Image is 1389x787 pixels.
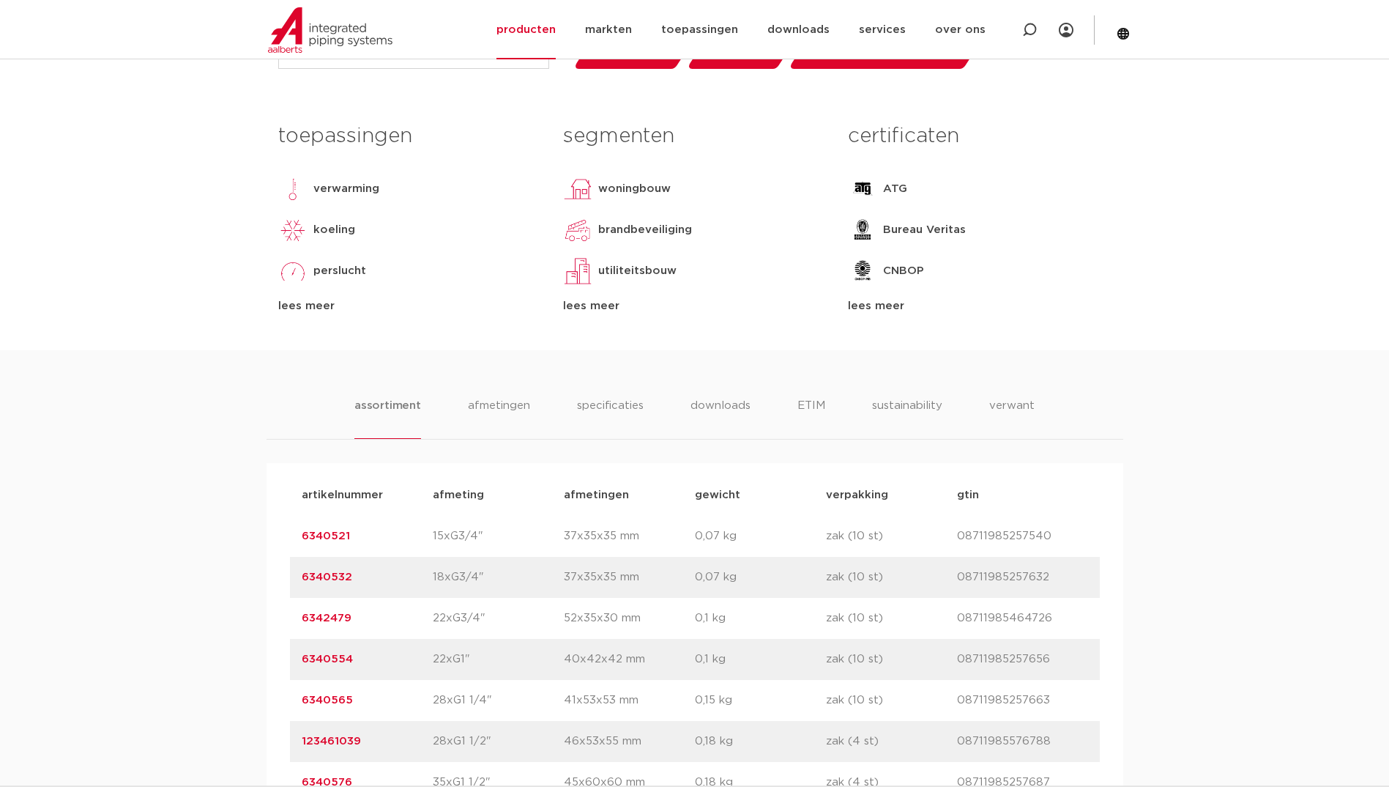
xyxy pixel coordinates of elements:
[826,733,957,750] p: zak (4 st)
[564,528,695,545] p: 37x35x35 mm
[957,610,1088,627] p: 08711985464726
[598,221,692,239] p: brandbeveiliging
[848,174,877,204] img: ATG
[354,397,421,439] li: assortiment
[313,180,379,198] p: verwarming
[695,651,826,668] p: 0,1 kg
[883,221,966,239] p: Bureau Veritas
[302,487,433,504] p: artikelnummer
[826,692,957,709] p: zak (10 st)
[598,180,671,198] p: woningbouw
[563,256,592,286] img: utiliteitsbouw
[433,692,564,709] p: 28xG1 1/4"
[695,569,826,586] p: 0,07 kg
[848,298,1111,315] div: lees meer
[957,733,1088,750] p: 08711985576788
[278,256,308,286] img: perslucht
[695,487,826,504] p: gewicht
[278,298,541,315] div: lees meer
[564,610,695,627] p: 52x35x30 mm
[302,736,361,747] a: 123461039
[695,692,826,709] p: 0,15 kg
[598,262,677,280] p: utiliteitsbouw
[313,262,366,280] p: perslucht
[468,397,530,439] li: afmetingen
[883,180,907,198] p: ATG
[563,298,826,315] div: lees meer
[957,651,1088,668] p: 08711985257656
[433,733,564,750] p: 28xG1 1/2"
[302,695,353,706] a: 6340565
[563,174,592,204] img: woningbouw
[564,651,695,668] p: 40x42x42 mm
[302,572,352,583] a: 6340532
[433,487,564,504] p: afmeting
[957,692,1088,709] p: 08711985257663
[606,40,664,63] span: datasheet
[826,651,957,668] p: zak (10 st)
[302,531,350,542] a: 6340521
[957,487,1088,504] p: gtin
[695,733,826,750] p: 0,18 kg
[563,215,592,245] img: brandbeveiliging
[695,610,826,627] p: 0,1 kg
[564,569,695,586] p: 37x35x35 mm
[563,122,826,151] h3: segmenten
[690,397,751,439] li: downloads
[433,610,564,627] p: 22xG3/4"
[302,613,351,624] a: 6342479
[564,733,695,750] p: 46x53x55 mm
[848,256,877,286] img: CNBOP
[278,174,308,204] img: verwarming
[564,692,695,709] p: 41x53x53 mm
[842,40,953,63] span: toevoegen aan lijst
[313,221,355,239] p: koeling
[826,610,957,627] p: zak (10 st)
[278,215,308,245] img: koeling
[433,528,564,545] p: 15xG3/4"
[872,397,942,439] li: sustainability
[797,397,825,439] li: ETIM
[577,397,644,439] li: specificaties
[848,122,1111,151] h3: certificaten
[957,569,1088,586] p: 08711985257632
[433,651,564,668] p: 22xG1"
[433,569,564,586] p: 18xG3/4"
[695,528,826,545] p: 0,07 kg
[278,122,541,151] h3: toepassingen
[564,487,695,504] p: afmetingen
[848,215,877,245] img: Bureau Veritas
[957,528,1088,545] p: 08711985257540
[883,262,924,280] p: CNBOP
[989,397,1035,439] li: verwant
[826,528,957,545] p: zak (10 st)
[302,654,353,665] a: 6340554
[826,569,957,586] p: zak (10 st)
[826,487,957,504] p: verpakking
[720,40,766,63] span: verwant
